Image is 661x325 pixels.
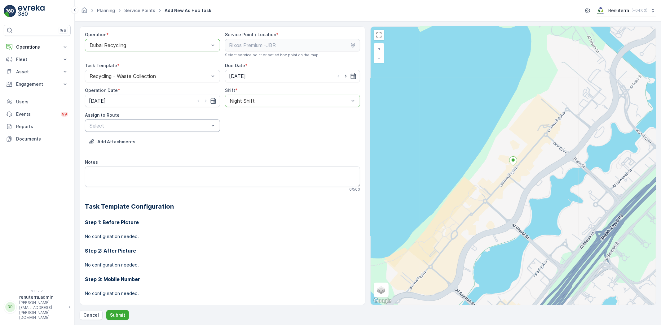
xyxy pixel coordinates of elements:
[85,159,98,165] label: Notes
[225,70,360,82] input: dd/mm/yyyy
[378,55,381,60] span: −
[85,304,360,311] h3: Step 4: Before Picture
[16,136,68,142] p: Documents
[16,123,68,130] p: Reports
[4,289,71,293] span: v 1.52.2
[85,233,360,240] p: No configuration needed.
[85,219,360,226] h3: Step 1: Before Picture
[85,88,118,93] label: Operation Date
[4,53,71,66] button: Fleet
[85,95,220,107] input: dd/mm/yyyy
[374,53,384,63] a: Zoom Out
[16,56,58,63] p: Fleet
[4,108,71,120] a: Events99
[90,122,209,129] p: Select
[596,7,606,14] img: Screenshot_2024-07-26_at_13.33.01.png
[85,262,360,268] p: No configuration needed.
[106,310,129,320] button: Submit
[19,294,66,300] p: renuterra.admin
[62,112,67,117] p: 99
[85,290,360,297] p: No configuration needed.
[80,310,103,320] button: Cancel
[97,8,115,13] a: Planning
[16,111,57,117] p: Events
[163,7,213,14] span: Add New Ad Hoc Task
[225,53,319,58] span: Select service point or set ad hoc point on the map.
[83,312,99,318] p: Cancel
[4,5,16,17] img: logo
[85,112,120,118] label: Assign to Route
[374,30,384,40] a: View Fullscreen
[374,283,388,297] a: Layers
[85,247,360,254] h3: Step 2: After Picture
[110,312,125,318] p: Submit
[97,139,135,145] p: Add Attachments
[85,202,360,211] h2: Task Template Configuration
[81,9,88,15] a: Homepage
[608,7,629,14] p: Renuterra
[225,63,245,68] label: Due Date
[85,275,360,283] h3: Step 3: Mobile Number
[225,39,360,51] input: Rixos Premium -JBR
[4,294,71,320] button: RRrenuterra.admin[PERSON_NAME][EMAIL_ADDRESS][PERSON_NAME][DOMAIN_NAME]
[16,69,58,75] p: Asset
[85,32,106,37] label: Operation
[5,302,15,312] div: RR
[85,137,139,147] button: Upload File
[4,96,71,108] a: Users
[374,44,384,53] a: Zoom In
[372,297,393,305] a: Open this area in Google Maps (opens a new window)
[4,120,71,133] a: Reports
[4,133,71,145] a: Documents
[225,32,276,37] label: Service Point / Location
[225,88,235,93] label: Shift
[16,44,58,50] p: Operations
[4,66,71,78] button: Asset
[632,8,647,13] p: ( +04:00 )
[349,187,360,192] p: 0 / 500
[18,5,45,17] img: logo_light-DOdMpM7g.png
[4,78,71,90] button: Engagement
[4,41,71,53] button: Operations
[16,81,58,87] p: Engagement
[378,46,381,51] span: +
[19,300,66,320] p: [PERSON_NAME][EMAIL_ADDRESS][PERSON_NAME][DOMAIN_NAME]
[60,28,66,33] p: ⌘B
[124,8,155,13] a: Service Points
[372,297,393,305] img: Google
[85,63,117,68] label: Task Template
[16,99,68,105] p: Users
[596,5,656,16] button: Renuterra(+04:00)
